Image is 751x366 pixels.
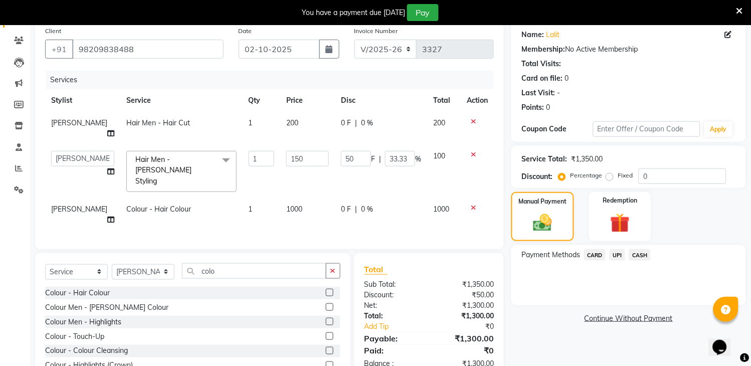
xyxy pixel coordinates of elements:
[429,345,501,357] div: ₹0
[618,171,633,180] label: Fixed
[407,4,439,21] button: Pay
[249,118,253,127] span: 1
[527,212,557,234] img: _cash.svg
[361,204,373,215] span: 0 %
[610,249,625,261] span: UPI
[521,88,555,98] div: Last Visit:
[354,27,398,36] label: Invoice Number
[341,204,351,215] span: 0 F
[357,345,429,357] div: Paid:
[341,118,351,128] span: 0 F
[357,321,441,332] a: Add Tip
[239,27,252,36] label: Date
[433,118,445,127] span: 200
[570,171,602,180] label: Percentage
[571,154,603,164] div: ₹1,350.00
[429,311,501,321] div: ₹1,300.00
[72,40,224,59] input: Search by Name/Mobile/Email/Code
[302,8,405,18] div: You have a payment due [DATE]
[546,102,550,113] div: 0
[335,89,427,112] th: Disc
[135,155,192,186] span: Hair Men - [PERSON_NAME] Styling
[45,302,168,313] div: Colour Men - [PERSON_NAME] Colour
[45,317,121,327] div: Colour Men - Highlights
[429,332,501,344] div: ₹1,300.00
[286,205,302,214] span: 1000
[427,89,461,112] th: Total
[280,89,335,112] th: Price
[371,154,375,164] span: F
[521,124,593,134] div: Coupon Code
[519,197,567,206] label: Manual Payment
[565,73,569,84] div: 0
[429,300,501,311] div: ₹1,300.00
[521,250,580,260] span: Payment Methods
[604,211,636,235] img: _gift.svg
[521,44,565,55] div: Membership:
[461,89,494,112] th: Action
[357,332,429,344] div: Payable:
[45,331,104,342] div: Colour - Touch-Up
[46,71,501,89] div: Services
[429,290,501,300] div: ₹50.00
[557,88,560,98] div: -
[357,311,429,321] div: Total:
[357,279,429,290] div: Sub Total:
[126,118,190,127] span: Hair Men - Hair Cut
[441,321,501,332] div: ₹0
[429,279,501,290] div: ₹1,350.00
[546,30,559,40] a: Lalit
[521,154,567,164] div: Service Total:
[521,171,552,182] div: Discount:
[415,154,421,164] span: %
[243,89,281,112] th: Qty
[45,288,110,298] div: Colour - Hair Colour
[357,300,429,311] div: Net:
[593,121,700,137] input: Enter Offer / Coupon Code
[364,264,388,275] span: Total
[629,249,651,261] span: CASH
[521,102,544,113] div: Points:
[433,151,445,160] span: 100
[51,205,107,214] span: [PERSON_NAME]
[182,263,326,279] input: Search or Scan
[45,40,73,59] button: +91
[704,122,733,137] button: Apply
[433,205,449,214] span: 1000
[521,59,561,69] div: Total Visits:
[355,118,357,128] span: |
[126,205,191,214] span: Colour - Hair Colour
[51,118,107,127] span: [PERSON_NAME]
[45,27,61,36] label: Client
[521,73,562,84] div: Card on file:
[45,346,128,356] div: Colour - Colour Cleansing
[357,290,429,300] div: Discount:
[603,196,637,205] label: Redemption
[286,118,298,127] span: 200
[45,89,120,112] th: Stylist
[513,313,744,324] a: Continue Without Payment
[584,249,606,261] span: CARD
[157,176,161,186] a: x
[355,204,357,215] span: |
[709,326,741,356] iframe: chat widget
[361,118,373,128] span: 0 %
[521,30,544,40] div: Name:
[249,205,253,214] span: 1
[379,154,381,164] span: |
[521,44,736,55] div: No Active Membership
[120,89,243,112] th: Service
